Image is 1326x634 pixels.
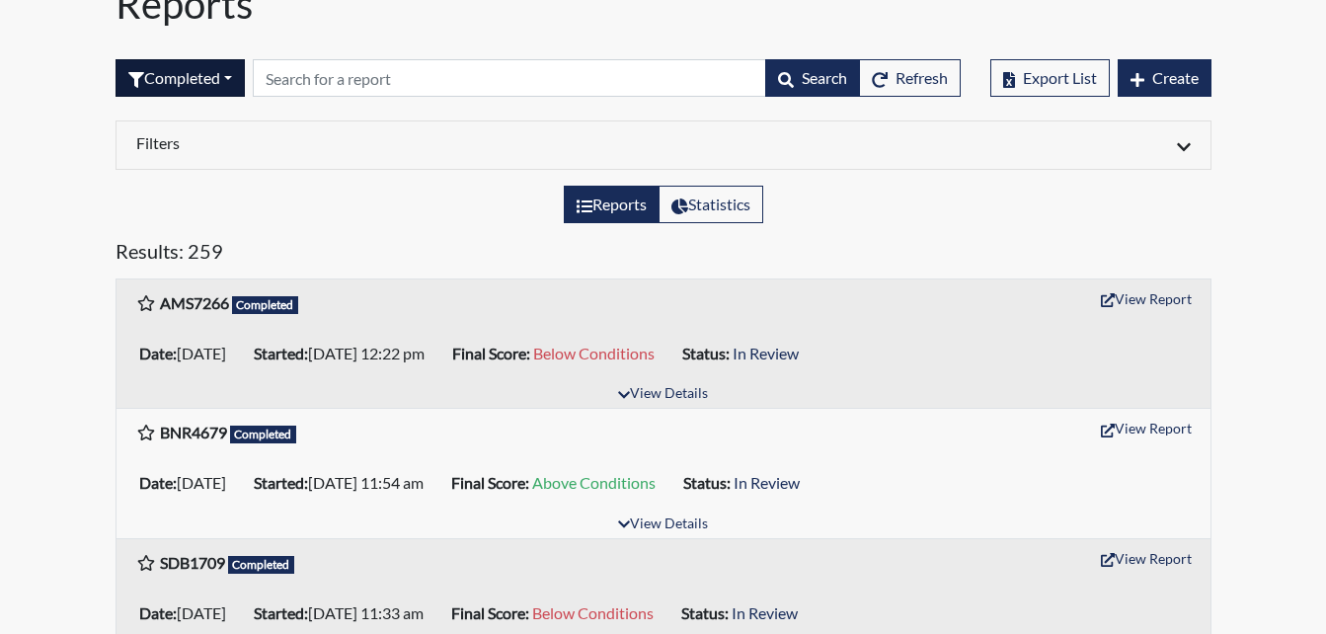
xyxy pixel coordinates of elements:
[1152,68,1199,87] span: Create
[681,603,729,622] b: Status:
[451,603,529,622] b: Final Score:
[452,344,530,362] b: Final Score:
[765,59,860,97] button: Search
[116,59,245,97] button: Completed
[116,239,1211,271] h5: Results: 259
[254,603,308,622] b: Started:
[116,59,245,97] div: Filter by interview status
[139,344,177,362] b: Date:
[533,344,655,362] span: Below Conditions
[732,603,798,622] span: In Review
[228,556,295,574] span: Completed
[683,473,731,492] b: Status:
[139,603,177,622] b: Date:
[121,133,1206,157] div: Click to expand/collapse filters
[1023,68,1097,87] span: Export List
[136,133,649,152] h6: Filters
[1092,283,1201,314] button: View Report
[990,59,1110,97] button: Export List
[564,186,660,223] label: View the list of reports
[230,426,297,443] span: Completed
[659,186,763,223] label: View statistics about completed interviews
[896,68,948,87] span: Refresh
[246,467,443,499] li: [DATE] 11:54 am
[1092,413,1201,443] button: View Report
[682,344,730,362] b: Status:
[609,381,717,408] button: View Details
[859,59,961,97] button: Refresh
[160,423,227,441] b: BNR4679
[131,467,246,499] li: [DATE]
[160,553,225,572] b: SDB1709
[139,473,177,492] b: Date:
[131,338,246,369] li: [DATE]
[232,296,299,314] span: Completed
[609,512,717,538] button: View Details
[254,344,308,362] b: Started:
[734,473,800,492] span: In Review
[131,597,246,629] li: [DATE]
[1118,59,1211,97] button: Create
[733,344,799,362] span: In Review
[246,338,444,369] li: [DATE] 12:22 pm
[254,473,308,492] b: Started:
[253,59,766,97] input: Search by Registration ID, Interview Number, or Investigation Name.
[802,68,847,87] span: Search
[160,293,229,312] b: AMS7266
[532,473,656,492] span: Above Conditions
[451,473,529,492] b: Final Score:
[532,603,654,622] span: Below Conditions
[246,597,443,629] li: [DATE] 11:33 am
[1092,543,1201,574] button: View Report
